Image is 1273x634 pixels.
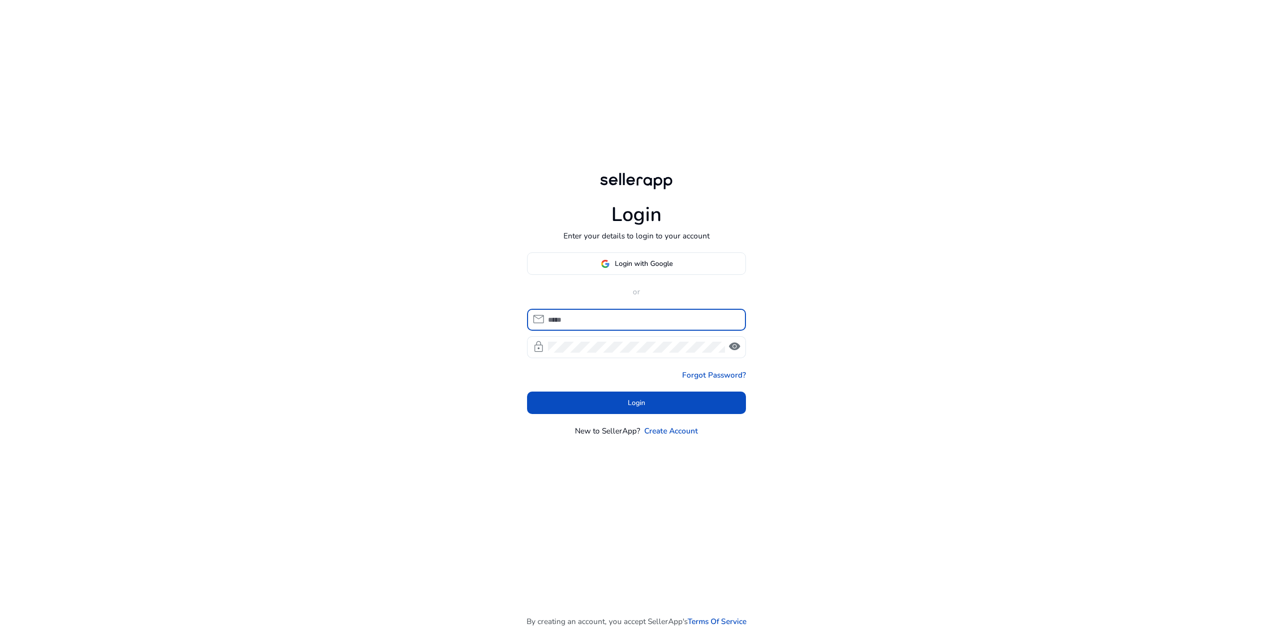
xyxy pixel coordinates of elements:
button: Login with Google [527,252,746,275]
p: Enter your details to login to your account [563,230,710,241]
button: Login [527,392,746,414]
p: New to SellerApp? [575,425,640,436]
span: Login [628,398,645,408]
a: Forgot Password? [682,369,746,381]
span: Login with Google [615,258,673,269]
p: or [527,286,746,297]
a: Create Account [644,425,698,436]
h1: Login [611,203,662,227]
span: lock [532,340,545,353]
span: visibility [728,340,741,353]
img: google-logo.svg [601,259,610,268]
span: mail [532,313,545,326]
a: Terms Of Service [688,616,746,627]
